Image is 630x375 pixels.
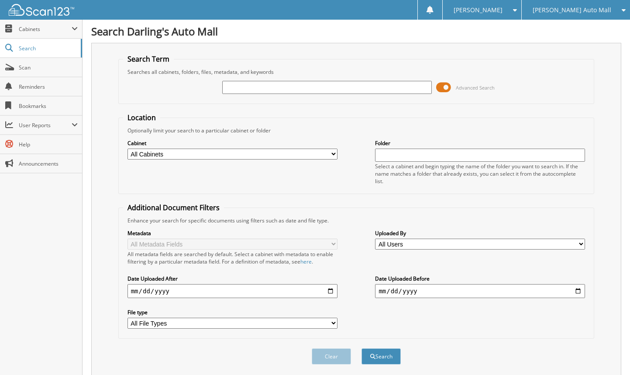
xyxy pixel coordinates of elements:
[127,229,337,237] label: Metadata
[375,284,585,298] input: end
[312,348,351,365] button: Clear
[19,45,76,52] span: Search
[127,284,337,298] input: start
[19,160,78,167] span: Announcements
[123,54,174,64] legend: Search Term
[456,84,495,91] span: Advanced Search
[586,333,630,375] iframe: Chat Widget
[127,275,337,282] label: Date Uploaded After
[361,348,401,365] button: Search
[533,7,611,13] span: [PERSON_NAME] Auto Mall
[19,122,72,129] span: User Reports
[123,113,160,122] legend: Location
[123,68,590,76] div: Searches all cabinets, folders, files, metadata, and keywords
[127,250,337,265] div: All metadata fields are searched by default. Select a cabinet with metadata to enable filtering b...
[19,102,78,110] span: Bookmarks
[375,275,585,282] label: Date Uploaded Before
[454,7,503,13] span: [PERSON_NAME]
[123,203,224,212] legend: Additional Document Filters
[300,258,312,265] a: here
[19,141,78,148] span: Help
[9,4,74,16] img: scan123-logo-white.svg
[123,127,590,134] div: Optionally limit your search to a particular cabinet or folder
[19,64,78,71] span: Scan
[19,83,78,90] span: Reminders
[91,24,621,38] h1: Search Darling's Auto Mall
[19,25,72,33] span: Cabinets
[127,139,337,147] label: Cabinet
[123,217,590,224] div: Enhance your search for specific documents using filters such as date and file type.
[375,229,585,237] label: Uploaded By
[375,139,585,147] label: Folder
[375,163,585,185] div: Select a cabinet and begin typing the name of the folder you want to search in. If the name match...
[127,309,337,316] label: File type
